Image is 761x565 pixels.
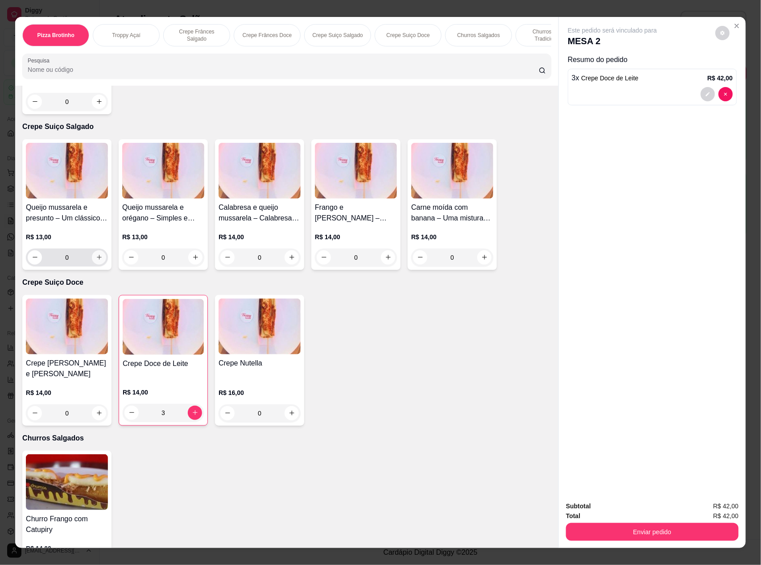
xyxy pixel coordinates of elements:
[411,202,493,224] h4: Carne moída com banana – Uma mistura inusitada e deliciosa: carne bem temperada com o toque adoci...
[219,299,301,354] img: product-image
[568,26,657,35] p: Este pedido será vinculado para
[716,26,730,40] button: decrease-product-quantity
[122,233,204,241] p: R$ 13,00
[413,250,427,265] button: decrease-product-quantity
[122,143,204,199] img: product-image
[566,523,739,541] button: Enviar pedido
[386,32,430,39] p: Crepe Suiço Doce
[92,250,106,265] button: increase-product-quantity
[26,388,108,397] p: R$ 14,00
[22,121,551,132] p: Crepe Suiço Salgado
[315,143,397,199] img: product-image
[219,202,301,224] h4: Calabresa e queijo mussarela – Calabresa picadinha com queijo derretido – o crepe favorito de que...
[312,32,363,39] p: Crepe Suiço Salgado
[220,406,235,420] button: decrease-product-quantity
[112,32,141,39] p: Troppy Açaí
[28,406,42,420] button: decrease-product-quantity
[188,250,203,265] button: increase-product-quantity
[572,73,639,83] p: 3 x
[315,202,397,224] h4: Frango e [PERSON_NAME] – Frango desfiado temperado com queijo cremoso: uma combinação imbatível!
[701,87,715,101] button: decrease-product-quantity
[219,358,301,369] h4: Crepe Nutella
[243,32,292,39] p: Crepe Frânces Doce
[171,28,223,42] p: Crepe Frânces Salgado
[719,87,733,101] button: decrease-product-quantity
[285,250,299,265] button: increase-product-quantity
[124,406,139,420] button: decrease-product-quantity
[92,406,106,420] button: increase-product-quantity
[219,143,301,199] img: product-image
[566,503,591,510] strong: Subtotal
[219,233,301,241] p: R$ 14,00
[317,250,331,265] button: decrease-product-quantity
[457,32,500,39] p: Churros Salgados
[123,358,204,369] h4: Crepe Doce de Leite
[411,143,493,199] img: product-image
[26,233,108,241] p: R$ 13,00
[92,95,106,109] button: increase-product-quantity
[730,19,744,33] button: Close
[477,250,492,265] button: increase-product-quantity
[123,388,204,397] p: R$ 14,00
[568,35,657,47] p: MESA 2
[124,250,138,265] button: decrease-product-quantity
[122,202,204,224] h4: Queijo mussarela e orégano – Simples e marcante, o toque do orégano realça o sabor do queijo.
[26,454,108,510] img: product-image
[123,299,204,355] img: product-image
[28,250,42,265] button: decrease-product-quantity
[28,65,539,74] input: Pesquisa
[523,28,575,42] p: Churros Doce Tradicionais
[568,54,737,65] p: Resumo do pedido
[707,74,733,83] p: R$ 42,00
[28,57,53,64] label: Pesquisa
[188,406,202,420] button: increase-product-quantity
[22,433,551,444] p: Churros Salgados
[581,75,638,82] span: Crepe Doce de Leite
[285,406,299,420] button: increase-product-quantity
[315,233,397,241] p: R$ 14,00
[22,277,551,288] p: Crepe Suiço Doce
[411,233,493,241] p: R$ 14,00
[381,250,395,265] button: increase-product-quantity
[26,143,108,199] img: product-image
[566,512,580,519] strong: Total
[713,501,739,511] span: R$ 42,00
[28,95,42,109] button: decrease-product-quantity
[26,299,108,354] img: product-image
[26,358,108,379] h4: Crepe [PERSON_NAME] e [PERSON_NAME]
[37,32,74,39] p: Pizza Brotinho
[26,514,108,535] h4: Churro Frango com Catupiry
[26,544,108,553] p: R$ 14,00
[26,202,108,224] h4: Queijo mussarela e presunto – Um clássico irresistível com queijo derretido e presunto saboroso.
[220,250,235,265] button: decrease-product-quantity
[219,388,301,397] p: R$ 16,00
